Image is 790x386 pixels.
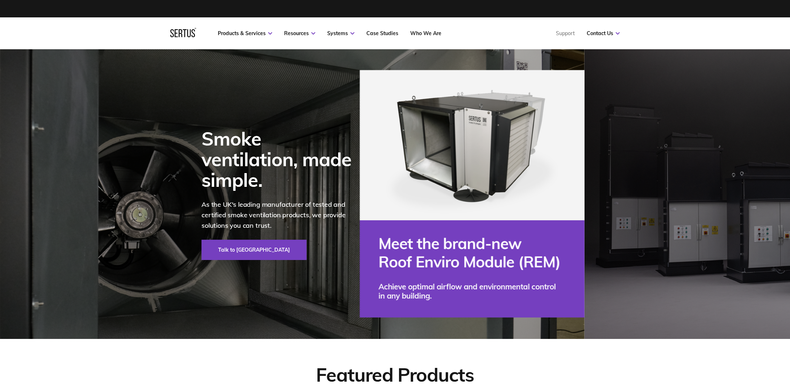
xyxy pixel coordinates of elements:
a: Who We Are [410,30,441,37]
a: Products & Services [218,30,272,37]
div: Smoke ventilation, made simple. [201,128,361,190]
a: Support [556,30,575,37]
a: Systems [327,30,354,37]
a: Case Studies [366,30,398,37]
p: As the UK's leading manufacturer of tested and certified smoke ventilation products, we provide s... [201,200,361,231]
a: Resources [284,30,315,37]
a: Talk to [GEOGRAPHIC_DATA] [201,240,307,260]
a: Contact Us [587,30,620,37]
